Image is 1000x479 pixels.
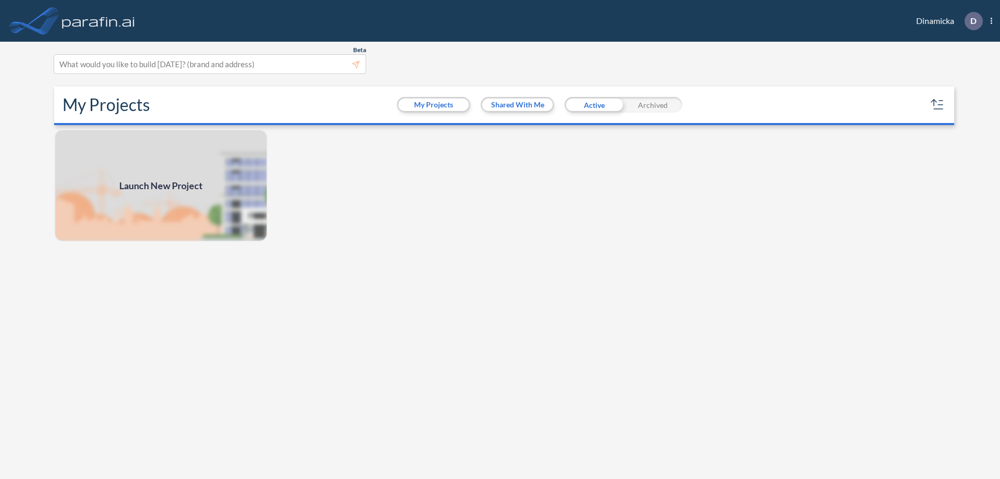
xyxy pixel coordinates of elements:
[901,12,992,30] div: Dinamicka
[54,129,268,242] img: add
[54,129,268,242] a: Launch New Project
[63,95,150,115] h2: My Projects
[970,16,977,26] p: D
[398,99,469,111] button: My Projects
[353,46,366,54] span: Beta
[565,97,623,113] div: Active
[929,96,946,113] button: sort
[119,179,203,193] span: Launch New Project
[60,10,137,31] img: logo
[482,99,553,111] button: Shared With Me
[623,97,682,113] div: Archived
